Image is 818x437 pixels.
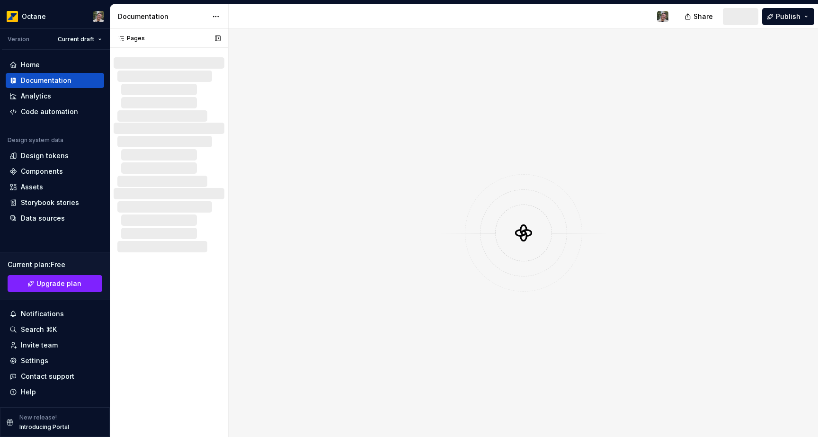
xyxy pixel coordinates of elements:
div: Components [21,167,63,176]
div: Current plan : Free [8,260,102,269]
div: Search ⌘K [21,325,57,334]
div: Invite team [21,340,58,350]
div: Settings [21,356,48,366]
button: Share [680,8,719,25]
div: Design tokens [21,151,69,161]
div: Version [8,36,29,43]
div: Documentation [21,76,71,85]
div: Assets [21,182,43,192]
div: Help [21,387,36,397]
div: Home [21,60,40,70]
span: Share [694,12,713,21]
img: Tiago [657,11,668,22]
button: Publish [762,8,814,25]
img: e8093afa-4b23-4413-bf51-00cde92dbd3f.png [7,11,18,22]
div: Storybook stories [21,198,79,207]
p: Introducing Portal [19,423,69,431]
button: OctaneTiago [2,6,108,27]
a: Documentation [6,73,104,88]
button: Search ⌘K [6,322,104,337]
button: Notifications [6,306,104,321]
div: Documentation [118,12,207,21]
button: Current draft [53,33,106,46]
a: Components [6,164,104,179]
img: Tiago [93,11,104,22]
a: Invite team [6,338,104,353]
a: Code automation [6,104,104,119]
div: Analytics [21,91,51,101]
button: Contact support [6,369,104,384]
div: Code automation [21,107,78,116]
a: Settings [6,353,104,368]
span: Upgrade plan [36,279,81,288]
button: Help [6,384,104,400]
div: Notifications [21,309,64,319]
div: Data sources [21,214,65,223]
a: Home [6,57,104,72]
a: Assets [6,179,104,195]
div: Pages [114,35,145,42]
a: Storybook stories [6,195,104,210]
a: Data sources [6,211,104,226]
a: Design tokens [6,148,104,163]
a: Upgrade plan [8,275,102,292]
p: New release! [19,414,57,421]
a: Analytics [6,89,104,104]
span: Current draft [58,36,94,43]
div: Octane [22,12,46,21]
div: Contact support [21,372,74,381]
span: Publish [776,12,800,21]
div: Design system data [8,136,63,144]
